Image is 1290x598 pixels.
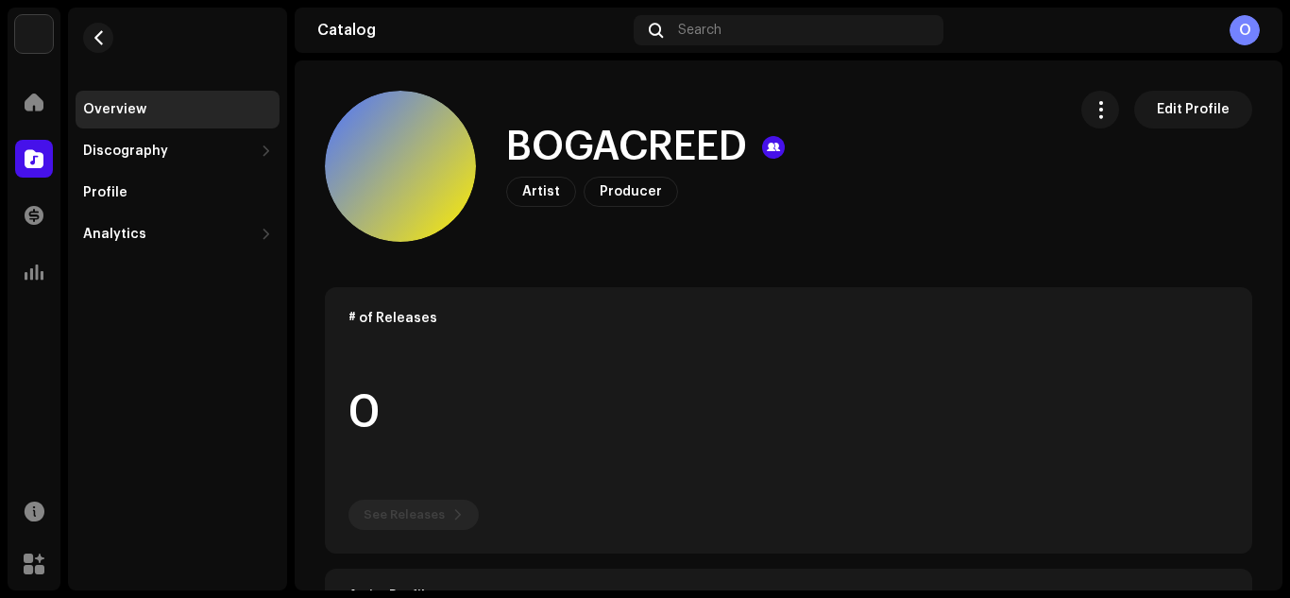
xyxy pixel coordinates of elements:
div: O [1230,15,1260,45]
div: Profile [83,185,127,200]
div: Analytics [83,227,146,242]
div: Overview [83,102,146,117]
div: Discography [83,144,168,159]
button: Edit Profile [1134,91,1252,128]
span: Search [678,23,721,38]
re-m-nav-dropdown: Analytics [76,215,280,253]
re-m-nav-item: Overview [76,91,280,128]
img: 7951d5c0-dc3c-4d78-8e51-1b6de87acfd8 [15,15,53,53]
span: Producer [600,185,662,198]
re-m-nav-item: Profile [76,174,280,212]
span: Artist [522,185,560,198]
div: Catalog [317,23,626,38]
span: Edit Profile [1157,91,1230,128]
re-m-nav-dropdown: Discography [76,132,280,170]
h1: BOGACREED [506,126,747,169]
re-o-card-data: # of Releases [325,287,1252,554]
